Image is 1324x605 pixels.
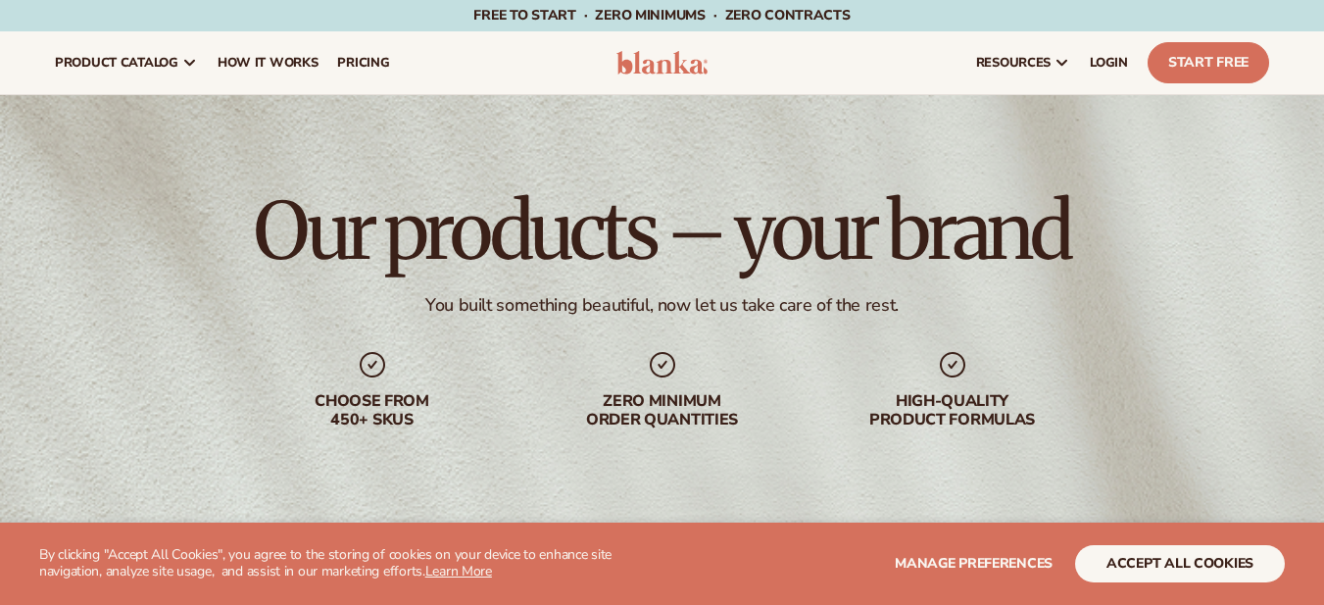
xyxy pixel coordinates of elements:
[473,6,850,25] span: Free to start · ZERO minimums · ZERO contracts
[425,562,492,580] a: Learn More
[616,51,709,75] img: logo
[208,31,328,94] a: How It Works
[1075,545,1285,582] button: accept all cookies
[976,55,1051,71] span: resources
[827,392,1078,429] div: High-quality product formulas
[247,392,498,429] div: Choose from 450+ Skus
[1080,31,1138,94] a: LOGIN
[327,31,399,94] a: pricing
[1148,42,1269,83] a: Start Free
[425,294,899,317] div: You built something beautiful, now let us take care of the rest.
[895,545,1053,582] button: Manage preferences
[39,547,654,580] p: By clicking "Accept All Cookies", you agree to the storing of cookies on your device to enhance s...
[55,55,178,71] span: product catalog
[218,55,319,71] span: How It Works
[337,55,389,71] span: pricing
[45,31,208,94] a: product catalog
[1090,55,1128,71] span: LOGIN
[254,192,1069,271] h1: Our products – your brand
[537,392,788,429] div: Zero minimum order quantities
[966,31,1080,94] a: resources
[895,554,1053,573] span: Manage preferences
